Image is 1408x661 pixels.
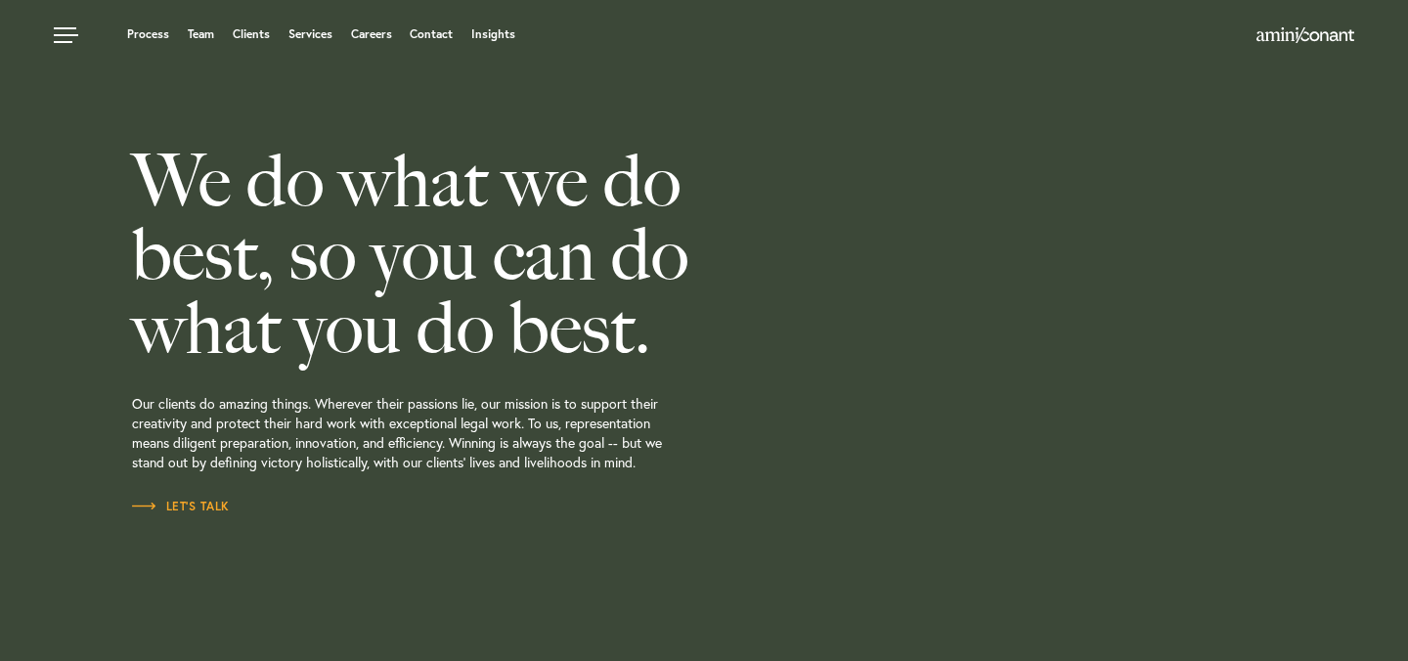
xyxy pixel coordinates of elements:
[288,28,332,40] a: Services
[132,501,230,512] span: Let’s Talk
[233,28,270,40] a: Clients
[132,145,807,365] h2: We do what we do best, so you can do what you do best.
[471,28,515,40] a: Insights
[132,365,807,497] p: Our clients do amazing things. Wherever their passions lie, our mission is to support their creat...
[132,497,230,516] a: Let’s Talk
[1256,27,1354,43] img: Amini & Conant
[351,28,392,40] a: Careers
[410,28,453,40] a: Contact
[127,28,169,40] a: Process
[188,28,214,40] a: Team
